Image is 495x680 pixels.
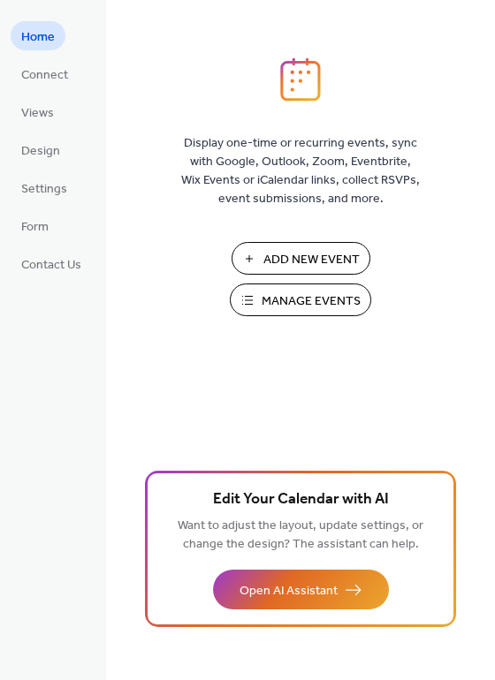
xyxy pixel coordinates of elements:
a: Home [11,21,65,50]
span: Add New Event [263,251,360,269]
a: Design [11,135,71,164]
span: Display one-time or recurring events, sync with Google, Outlook, Zoom, Eventbrite, Wix Events or ... [181,134,420,208]
span: Form [21,218,49,237]
span: Home [21,28,55,47]
img: logo_icon.svg [280,57,321,102]
span: Edit Your Calendar with AI [213,487,389,512]
span: Views [21,104,54,123]
span: Want to adjust the layout, update settings, or change the design? The assistant can help. [178,514,423,556]
a: Views [11,97,65,126]
a: Connect [11,59,79,88]
a: Settings [11,173,78,202]
button: Manage Events [230,283,371,316]
span: Settings [21,180,67,199]
span: Contact Us [21,256,81,275]
span: Connect [21,66,68,85]
a: Form [11,211,59,240]
a: Contact Us [11,249,92,278]
span: Manage Events [262,292,361,311]
span: Design [21,142,60,161]
button: Add New Event [232,242,370,275]
button: Open AI Assistant [213,570,389,609]
span: Open AI Assistant [240,582,338,601]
